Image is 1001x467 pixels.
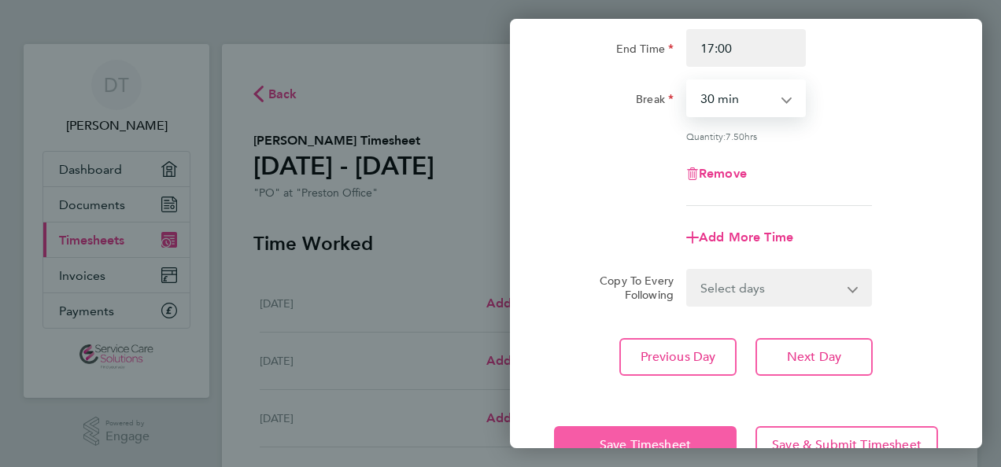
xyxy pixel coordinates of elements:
[636,92,674,111] label: Break
[686,167,747,180] button: Remove
[587,274,674,302] label: Copy To Every Following
[686,29,806,67] input: E.g. 18:00
[755,426,938,464] button: Save & Submit Timesheet
[686,130,872,142] div: Quantity: hrs
[641,349,716,365] span: Previous Day
[554,426,737,464] button: Save Timesheet
[686,231,793,244] button: Add More Time
[619,338,737,376] button: Previous Day
[755,338,873,376] button: Next Day
[600,437,691,453] span: Save Timesheet
[787,349,841,365] span: Next Day
[726,130,744,142] span: 7.50
[616,42,674,61] label: End Time
[699,166,747,181] span: Remove
[699,230,793,245] span: Add More Time
[772,437,922,453] span: Save & Submit Timesheet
